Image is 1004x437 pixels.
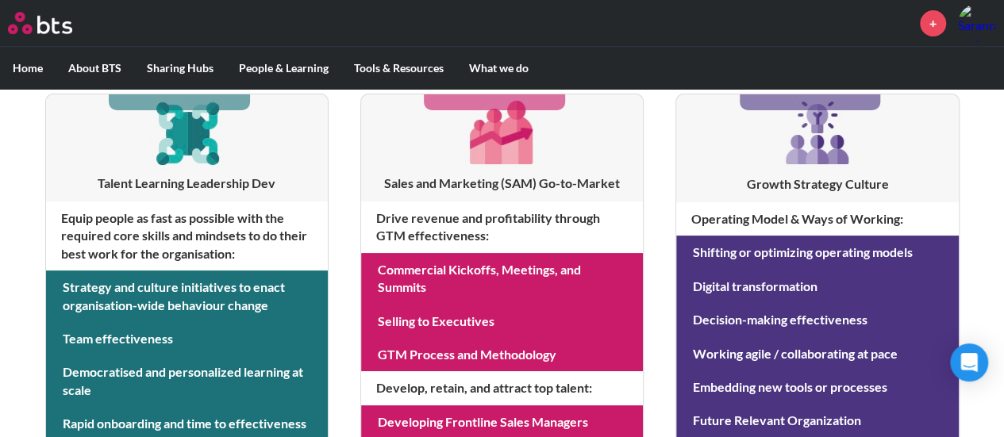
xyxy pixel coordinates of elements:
label: Sharing Hubs [134,48,226,89]
label: About BTS [56,48,134,89]
div: Open Intercom Messenger [950,343,988,381]
label: People & Learning [226,48,341,89]
label: What we do [456,48,541,89]
h3: Sales and Marketing (SAM) Go-to-Market [361,174,643,192]
h4: Operating Model & Ways of Working : [676,202,958,236]
a: Profile [958,4,996,42]
h4: Equip people as fast as possible with the required core skills and mindsets to do their best work... [46,201,328,270]
img: [object Object] [149,94,225,170]
h4: Develop, retain, and attract top talent : [361,371,643,404]
img: Saranrat Boon-in [958,4,996,42]
h3: Growth Strategy Culture [676,175,958,193]
img: BTS Logo [8,12,72,34]
h3: Talent Learning Leadership Dev [46,174,328,192]
a: + [920,10,946,36]
img: [object Object] [779,94,856,171]
h4: Drive revenue and profitability through GTM effectiveness : [361,201,643,253]
img: [object Object] [464,94,540,170]
a: Go home [8,12,102,34]
label: Tools & Resources [341,48,456,89]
